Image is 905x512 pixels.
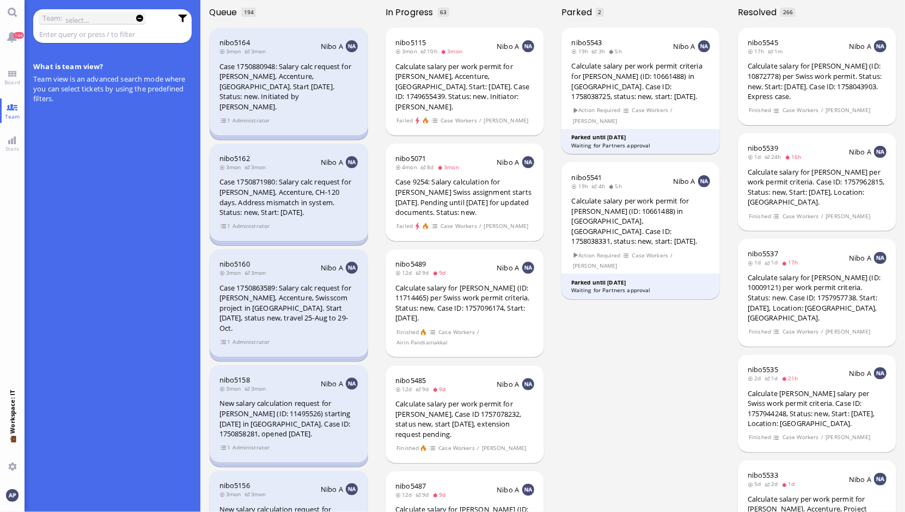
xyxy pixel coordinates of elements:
[233,337,270,347] span: Administrator
[874,40,886,52] img: NA
[571,133,711,141] div: Parked until [DATE]
[219,163,244,171] span: 3mon
[825,106,871,115] span: [PERSON_NAME]
[782,106,819,115] span: Case Workers
[438,328,475,337] span: Case Workers
[598,8,601,16] span: 2
[497,157,519,167] span: Nibo A
[592,182,609,190] span: 4h
[432,491,449,498] span: 9d
[321,263,343,273] span: Nibo A
[571,141,711,150] div: Waiting for Partners approval
[233,443,270,452] span: Administrator
[321,157,343,167] span: Nibo A
[220,221,231,231] span: view 1 items
[561,6,595,18] span: Parked
[395,47,420,55] span: 3mon
[395,269,415,276] span: 12d
[481,443,527,453] span: [PERSON_NAME]
[395,385,415,393] span: 12d
[396,116,413,125] span: Failed
[395,481,426,491] a: nibo5487
[477,328,480,337] span: /
[608,47,625,55] span: 5h
[432,385,449,393] span: 9d
[244,385,270,392] span: 3mon
[670,106,674,115] span: /
[33,61,192,71] h4: What is team view?
[233,116,270,125] span: Administrator
[783,8,793,16] span: 266
[748,433,771,442] span: Finished
[441,47,466,55] span: 3mon
[220,116,231,125] span: view 1 items
[748,212,771,221] span: Finished
[782,327,819,336] span: Case Workers
[782,433,819,442] span: Case Workers
[220,443,231,452] span: view 1 items
[572,38,602,47] a: nibo5543
[849,147,871,157] span: Nibo A
[782,212,819,221] span: Case Workers
[874,146,886,158] img: NA
[321,484,343,494] span: Nibo A
[395,163,420,171] span: 4mon
[874,367,886,379] img: NA
[748,388,886,429] div: Calculate [PERSON_NAME] salary per Swiss work permit criteria. Case ID: 1757944248, Status: new, ...
[395,283,534,323] div: Calculate salary for [PERSON_NAME] (ID: 11714465) per Swiss work permit criteria. Status: new, Ca...
[497,379,519,389] span: Nibo A
[572,61,711,101] div: Calculate salary per work permit criteria for [PERSON_NAME] (ID: 10661488) in [GEOGRAPHIC_DATA]. ...
[3,145,22,152] span: Stats
[748,365,778,374] span: nibo5535
[522,40,534,52] img: NA
[420,47,441,55] span: 10h
[572,172,602,182] a: nibo5541
[849,253,871,263] span: Nibo A
[244,8,254,16] span: 194
[748,106,771,115] span: Finished
[233,221,270,231] span: Administrator
[479,221,482,231] span: /
[874,473,886,485] img: NA
[781,374,802,382] span: 21h
[781,480,798,488] span: 1d
[477,443,480,453] span: /
[738,6,781,18] span: Resolved
[8,434,16,458] span: 💼 Workspace: IT
[825,212,871,221] span: [PERSON_NAME]
[825,433,871,442] span: [PERSON_NAME]
[825,327,871,336] span: [PERSON_NAME]
[346,262,358,274] img: NA
[395,375,426,385] a: nibo5485
[420,163,437,171] span: 8d
[395,177,534,217] div: Case 9254: Salary calculation for [PERSON_NAME] Swiss assignment starts [DATE]. Pending until [DA...
[698,40,710,52] img: NA
[219,480,250,490] span: nibo5156
[395,259,426,269] a: nibo5489
[748,47,768,55] span: 17h
[821,433,824,442] span: /
[219,283,358,334] div: Case 1750863589: Salary calc request for [PERSON_NAME], Accenture, Swisscom project in [GEOGRAPHI...
[522,156,534,168] img: NA
[219,375,250,385] a: nibo5158
[395,153,426,163] a: nibo5071
[632,251,669,260] span: Case Workers
[415,491,432,498] span: 9d
[437,163,462,171] span: 3mon
[386,6,437,18] span: In progress
[346,483,358,495] img: NA
[785,153,805,161] span: 16h
[748,153,765,161] span: 1d
[572,251,621,260] span: Action Required
[33,74,192,103] p: Team view is an advanced search mode where you can select tickets by using the predefined filters.
[748,38,778,47] a: nibo5545
[748,167,886,207] div: Calculate salary for [PERSON_NAME] per work permit criteria. Case ID: 1757962815, Status: new, St...
[244,269,270,276] span: 3mon
[748,470,778,480] a: nibo5533
[440,116,477,125] span: Case Workers
[396,338,449,347] span: Airin Pandiamakkal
